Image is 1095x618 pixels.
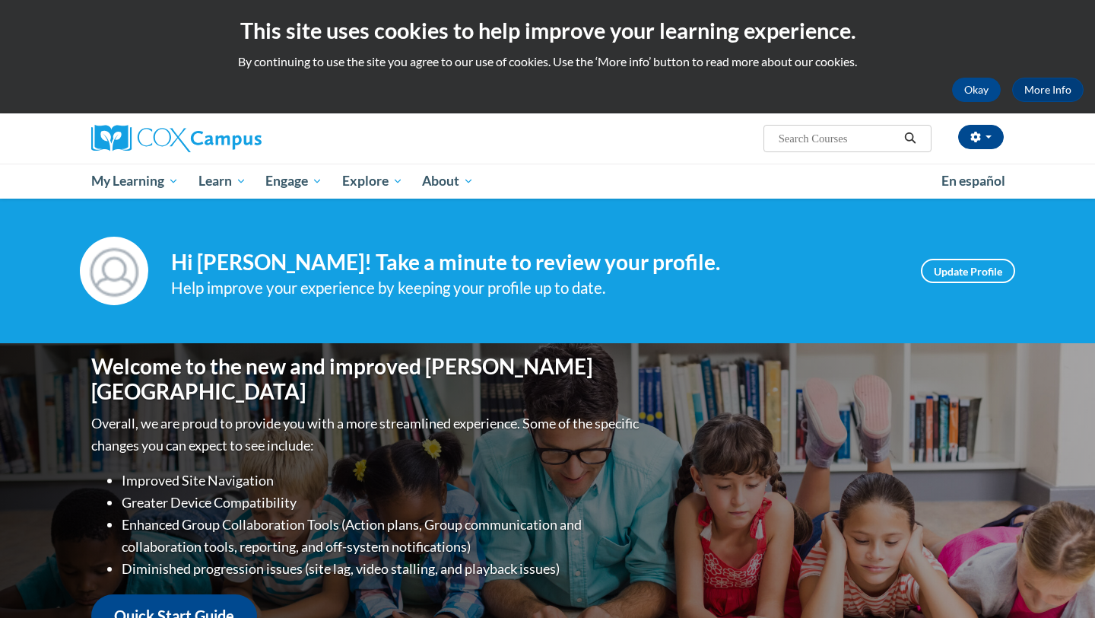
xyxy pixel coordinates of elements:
[122,470,643,492] li: Improved Site Navigation
[332,164,413,199] a: Explore
[952,78,1001,102] button: Okay
[422,172,474,190] span: About
[80,237,148,305] img: Profile Image
[81,164,189,199] a: My Learning
[1034,557,1083,606] iframe: Button to launch messaging window
[958,125,1004,149] button: Account Settings
[91,354,643,405] h1: Welcome to the new and improved [PERSON_NAME][GEOGRAPHIC_DATA]
[11,53,1084,70] p: By continuing to use the site you agree to our use of cookies. Use the ‘More info’ button to read...
[899,129,922,148] button: Search
[1012,78,1084,102] a: More Info
[91,172,179,190] span: My Learning
[91,125,262,152] img: Cox Campus
[171,276,898,301] div: Help improve your experience by keeping your profile up to date.
[255,164,332,199] a: Engage
[122,514,643,558] li: Enhanced Group Collaboration Tools (Action plans, Group communication and collaboration tools, re...
[122,558,643,580] li: Diminished progression issues (site lag, video stalling, and playback issues)
[413,164,484,199] a: About
[11,15,1084,46] h2: This site uses cookies to help improve your learning experience.
[91,413,643,457] p: Overall, we are proud to provide you with a more streamlined experience. Some of the specific cha...
[932,165,1015,197] a: En español
[342,172,403,190] span: Explore
[941,173,1005,189] span: En español
[265,172,322,190] span: Engage
[91,125,380,152] a: Cox Campus
[122,492,643,514] li: Greater Device Compatibility
[198,172,246,190] span: Learn
[68,164,1027,199] div: Main menu
[189,164,256,199] a: Learn
[921,259,1015,283] a: Update Profile
[171,250,898,276] h4: Hi [PERSON_NAME]! Take a minute to review your profile.
[777,129,899,148] input: Search Courses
